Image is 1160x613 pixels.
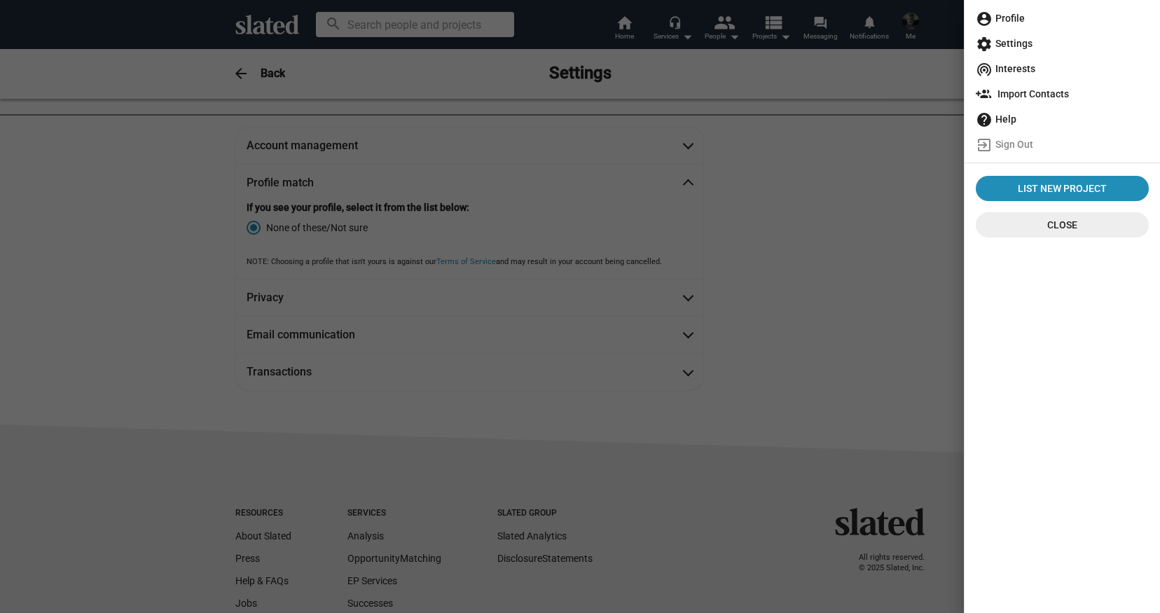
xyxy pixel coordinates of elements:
button: Close [976,212,1149,237]
span: Settings [976,31,1149,56]
span: Sign Out [976,132,1149,157]
span: Close [987,212,1138,237]
span: Interests [976,56,1149,81]
a: Interests [970,56,1154,81]
mat-icon: account_circle [976,11,993,27]
mat-icon: wifi_tethering [976,61,993,78]
mat-icon: help [976,111,993,128]
mat-icon: settings [976,36,993,53]
span: Help [976,106,1149,132]
a: List New Project [976,176,1149,201]
span: Import Contacts [976,81,1149,106]
span: List New Project [981,176,1143,201]
a: Settings [970,31,1154,56]
a: Sign Out [970,132,1154,157]
a: Import Contacts [970,81,1154,106]
mat-icon: exit_to_app [976,137,993,153]
a: Help [970,106,1154,132]
span: Profile [976,6,1149,31]
a: Profile [970,6,1154,31]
